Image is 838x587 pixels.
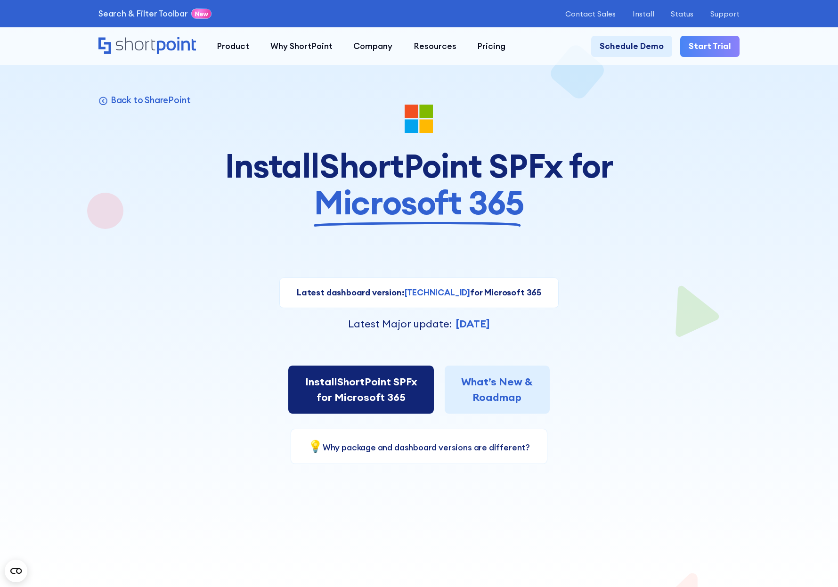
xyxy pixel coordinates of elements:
[348,316,452,332] p: Latest Major update:
[671,9,693,18] a: Status
[403,36,466,57] a: Resources
[5,560,27,582] button: Open CMP widget
[710,9,740,18] a: Support
[470,287,541,298] strong: for Microsoft 365
[98,8,188,20] a: Search & Filter Toolbar
[414,40,456,53] div: Resources
[297,287,405,298] strong: Latest dashboard version:
[308,439,323,454] span: 💡
[225,147,319,184] span: Install
[591,36,672,57] a: Schedule Demo
[314,184,524,220] span: Microsoft 365
[260,36,343,57] a: Why ShortPoint
[353,40,392,53] div: Company
[270,40,333,53] div: Why ShortPoint
[477,40,505,53] div: Pricing
[343,36,403,57] a: Company
[565,9,616,18] a: Contact Sales
[210,147,629,221] h1: ShortPoint SPFx for
[305,375,337,388] span: Install
[206,36,260,57] a: Product
[288,366,434,414] a: InstallShortPoint SPFxfor Microsoft 365
[456,317,490,330] strong: [DATE]
[633,9,654,18] a: Install
[405,287,471,298] strong: [TECHNICAL_ID]
[98,94,190,106] a: Back to SharePoint
[445,366,550,414] a: What’s New &Roadmap
[111,94,191,106] p: Back to SharePoint
[467,36,516,57] a: Pricing
[791,542,838,587] iframe: Chat Widget
[217,40,249,53] div: Product
[308,442,530,453] a: 💡Why package and dashboard versions are different?
[680,36,740,57] a: Start Trial
[98,37,196,55] a: Home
